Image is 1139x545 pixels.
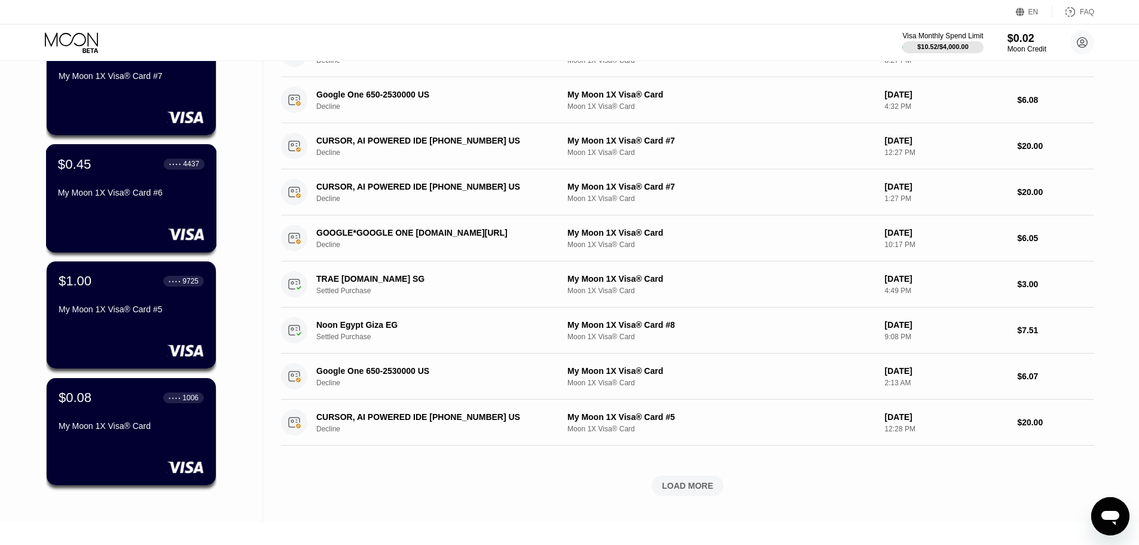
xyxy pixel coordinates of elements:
div: 4:32 PM [885,102,1008,111]
div: My Moon 1X Visa® Card #5 [567,412,875,422]
div: $0.45● ● ● ●4437My Moon 1X Visa® Card #6 [47,145,216,252]
div: 9725 [182,277,199,285]
div: 9:08 PM [885,333,1008,341]
div: $1.00 [59,273,91,289]
div: [DATE] [885,320,1008,330]
div: Settled Purchase [316,333,566,341]
div: [DATE] [885,228,1008,238]
div: $6.08 [1017,95,1094,105]
div: Google One 650-2530000 US [316,90,548,99]
div: My Moon 1X Visa® Card [59,421,204,431]
div: Moon Credit [1007,45,1046,53]
div: FAQ [1080,8,1094,16]
div: [DATE] [885,412,1008,422]
div: $20.00 [1017,418,1094,427]
div: Decline [316,425,566,433]
div: Moon 1X Visa® Card [567,333,875,341]
div: My Moon 1X Visa® Card #6 [58,188,204,197]
div: Decline [316,148,566,157]
div: Noon Egypt Giza EG [316,320,548,330]
div: 12:28 PM [885,425,1008,433]
div: My Moon 1X Visa® Card #7 [567,182,875,191]
div: 4437 [183,160,199,168]
div: $7.51 [1017,325,1094,335]
div: $0.08 [59,390,91,406]
div: CURSOR, AI POWERED IDE [PHONE_NUMBER] US [316,412,548,422]
div: Settled Purchase [316,287,566,295]
div: CURSOR, AI POWERED IDE [PHONE_NUMBER] USDeclineMy Moon 1X Visa® Card #7Moon 1X Visa® Card[DATE]12... [281,123,1094,169]
div: Visa Monthly Spend Limit$10.52/$4,000.00 [902,32,983,53]
div: Moon 1X Visa® Card [567,148,875,157]
div: CURSOR, AI POWERED IDE [PHONE_NUMBER] US [316,136,548,145]
div: TRAE [DOMAIN_NAME] SG [316,274,548,284]
div: $10.52 / $4,000.00 [917,43,969,50]
div: Decline [316,102,566,111]
div: CURSOR, AI POWERED IDE [PHONE_NUMBER] US [316,182,548,191]
div: Google One 650-2530000 USDeclineMy Moon 1X Visa® CardMoon 1X Visa® Card[DATE]4:32 PM$6.08 [281,77,1094,123]
div: GOOGLE*GOOGLE ONE [DOMAIN_NAME][URL]DeclineMy Moon 1X Visa® CardMoon 1X Visa® Card[DATE]10:17 PM$... [281,215,1094,261]
div: $1.00● ● ● ●2688My Moon 1X Visa® Card #7 [47,28,216,135]
div: Noon Egypt Giza EGSettled PurchaseMy Moon 1X Visa® Card #8Moon 1X Visa® Card[DATE]9:08 PM$7.51 [281,307,1094,354]
div: [DATE] [885,274,1008,284]
div: TRAE [DOMAIN_NAME] SGSettled PurchaseMy Moon 1X Visa® CardMoon 1X Visa® Card[DATE]4:49 PM$3.00 [281,261,1094,307]
div: Moon 1X Visa® Card [567,425,875,433]
div: $0.02 [1007,32,1046,45]
div: Moon 1X Visa® Card [567,379,875,387]
div: 10:17 PM [885,240,1008,249]
div: 4:49 PM [885,287,1008,295]
div: Moon 1X Visa® Card [567,102,875,111]
div: [DATE] [885,90,1008,99]
div: Moon 1X Visa® Card [567,287,875,295]
div: GOOGLE*GOOGLE ONE [DOMAIN_NAME][URL] [316,228,548,238]
div: 1:27 PM [885,194,1008,203]
div: $0.45 [58,156,91,172]
div: Decline [316,240,566,249]
div: CURSOR, AI POWERED IDE [PHONE_NUMBER] USDeclineMy Moon 1X Visa® Card #5Moon 1X Visa® Card[DATE]12... [281,400,1094,446]
div: [DATE] [885,366,1008,376]
div: ● ● ● ● [169,162,181,166]
div: ● ● ● ● [169,396,181,400]
div: My Moon 1X Visa® Card [567,274,875,284]
div: 1006 [182,394,199,402]
iframe: Button to launch messaging window [1091,497,1129,535]
div: $1.00● ● ● ●9725My Moon 1X Visa® Card #5 [47,261,216,369]
div: [DATE] [885,182,1008,191]
div: 12:27 PM [885,148,1008,157]
div: My Moon 1X Visa® Card #5 [59,305,204,314]
div: Decline [316,194,566,203]
div: LOAD MORE [662,480,713,491]
div: EN [1028,8,1039,16]
div: FAQ [1052,6,1094,18]
div: My Moon 1X Visa® Card #7 [59,71,204,81]
div: Moon 1X Visa® Card [567,240,875,249]
div: EN [1016,6,1052,18]
div: $20.00 [1017,187,1094,197]
div: Google One 650-2530000 US [316,366,548,376]
div: CURSOR, AI POWERED IDE [PHONE_NUMBER] USDeclineMy Moon 1X Visa® Card #7Moon 1X Visa® Card[DATE]1:... [281,169,1094,215]
div: Moon 1X Visa® Card [567,194,875,203]
div: $20.00 [1017,141,1094,151]
div: My Moon 1X Visa® Card [567,228,875,238]
div: $6.05 [1017,233,1094,243]
div: My Moon 1X Visa® Card #7 [567,136,875,145]
div: LOAD MORE [281,476,1094,496]
div: [DATE] [885,136,1008,145]
div: 2:13 AM [885,379,1008,387]
div: Decline [316,379,566,387]
div: $6.07 [1017,372,1094,381]
div: Google One 650-2530000 USDeclineMy Moon 1X Visa® CardMoon 1X Visa® Card[DATE]2:13 AM$6.07 [281,354,1094,400]
div: My Moon 1X Visa® Card [567,366,875,376]
div: $0.02Moon Credit [1007,32,1046,53]
div: My Moon 1X Visa® Card #8 [567,320,875,330]
div: Visa Monthly Spend Limit [902,32,983,40]
div: ● ● ● ● [169,279,181,283]
div: $3.00 [1017,279,1094,289]
div: $0.08● ● ● ●1006My Moon 1X Visa® Card [47,378,216,485]
div: My Moon 1X Visa® Card [567,90,875,99]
